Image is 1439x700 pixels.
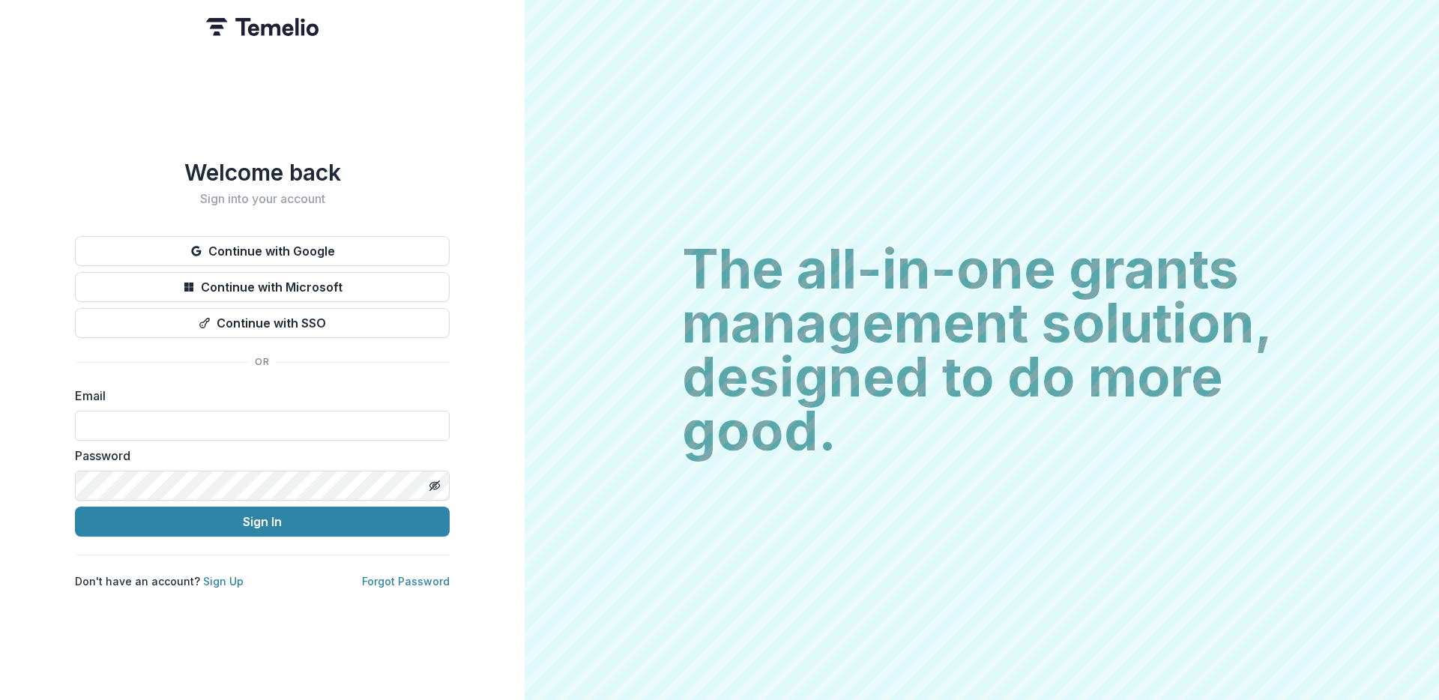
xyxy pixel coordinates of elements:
img: Temelio [206,18,319,36]
label: Email [75,387,441,405]
label: Password [75,447,441,465]
h1: Welcome back [75,159,450,186]
button: Toggle password visibility [423,474,447,498]
a: Sign Up [203,575,244,588]
button: Continue with SSO [75,308,450,338]
h2: Sign into your account [75,192,450,206]
button: Continue with Google [75,236,450,266]
p: Don't have an account? [75,573,244,589]
button: Sign In [75,507,450,537]
a: Forgot Password [362,575,450,588]
button: Continue with Microsoft [75,272,450,302]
